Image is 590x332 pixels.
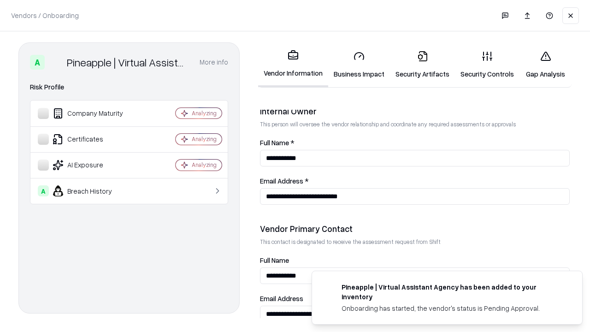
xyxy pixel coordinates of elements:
div: Breach History [38,185,148,196]
img: Pineapple | Virtual Assistant Agency [48,55,63,70]
a: Security Controls [455,43,519,86]
div: Analyzing [192,135,217,143]
div: Certificates [38,134,148,145]
div: Internal Owner [260,106,570,117]
p: This contact is designated to receive the assessment request from Shift [260,238,570,246]
a: Business Impact [328,43,390,86]
div: Analyzing [192,161,217,169]
div: Analyzing [192,109,217,117]
a: Security Artifacts [390,43,455,86]
div: Vendor Primary Contact [260,223,570,234]
div: A [30,55,45,70]
div: Risk Profile [30,82,228,93]
label: Email Address [260,295,570,302]
div: Pineapple | Virtual Assistant Agency has been added to your inventory [342,282,560,302]
a: Gap Analysis [519,43,572,86]
label: Full Name * [260,139,570,146]
div: Pineapple | Virtual Assistant Agency [67,55,189,70]
a: Vendor Information [258,42,328,87]
img: trypineapple.com [323,282,334,293]
label: Full Name [260,257,570,264]
div: AI Exposure [38,160,148,171]
div: Onboarding has started, the vendor's status is Pending Approval. [342,303,560,313]
label: Email Address * [260,178,570,184]
button: More info [200,54,228,71]
div: Company Maturity [38,108,148,119]
p: Vendors / Onboarding [11,11,79,20]
div: A [38,185,49,196]
p: This person will oversee the vendor relationship and coordinate any required assessments or appro... [260,120,570,128]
